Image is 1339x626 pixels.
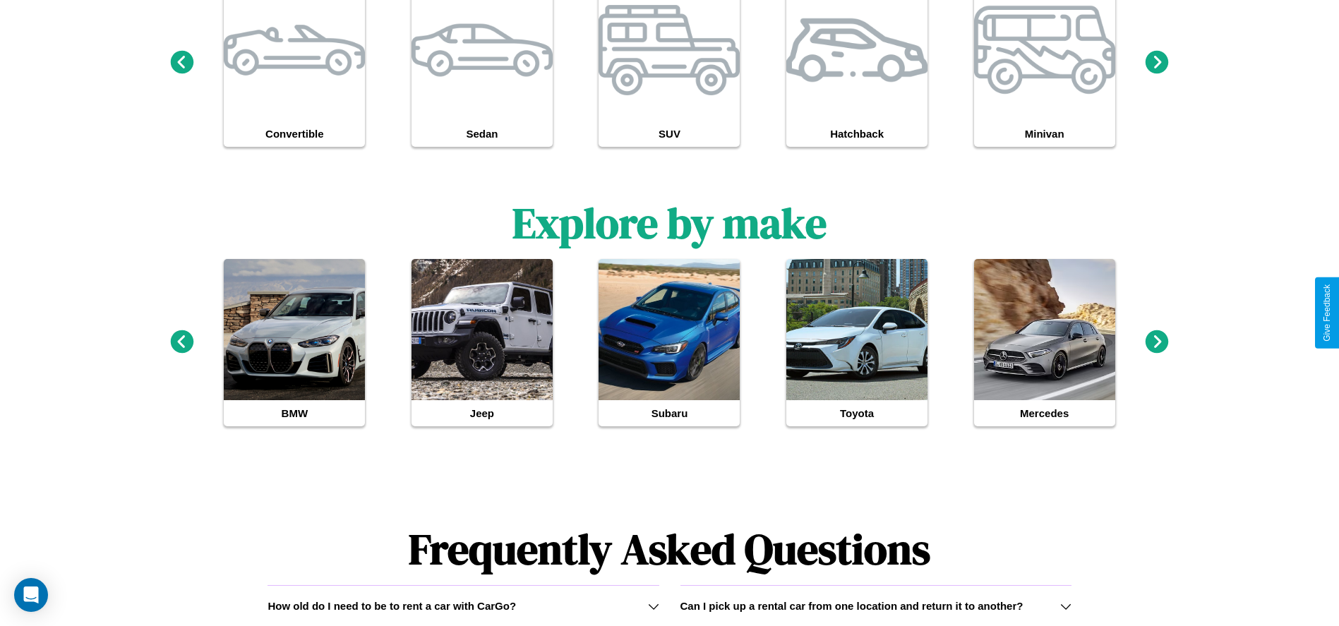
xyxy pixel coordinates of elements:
[1322,284,1332,342] div: Give Feedback
[680,600,1023,612] h3: Can I pick up a rental car from one location and return it to another?
[268,513,1071,585] h1: Frequently Asked Questions
[412,400,553,426] h4: Jeep
[786,400,927,426] h4: Toyota
[224,121,365,147] h4: Convertible
[786,121,927,147] h4: Hatchback
[14,578,48,612] div: Open Intercom Messenger
[412,121,553,147] h4: Sedan
[224,400,365,426] h4: BMW
[512,194,827,252] h1: Explore by make
[599,121,740,147] h4: SUV
[974,400,1115,426] h4: Mercedes
[268,600,516,612] h3: How old do I need to be to rent a car with CarGo?
[599,400,740,426] h4: Subaru
[974,121,1115,147] h4: Minivan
